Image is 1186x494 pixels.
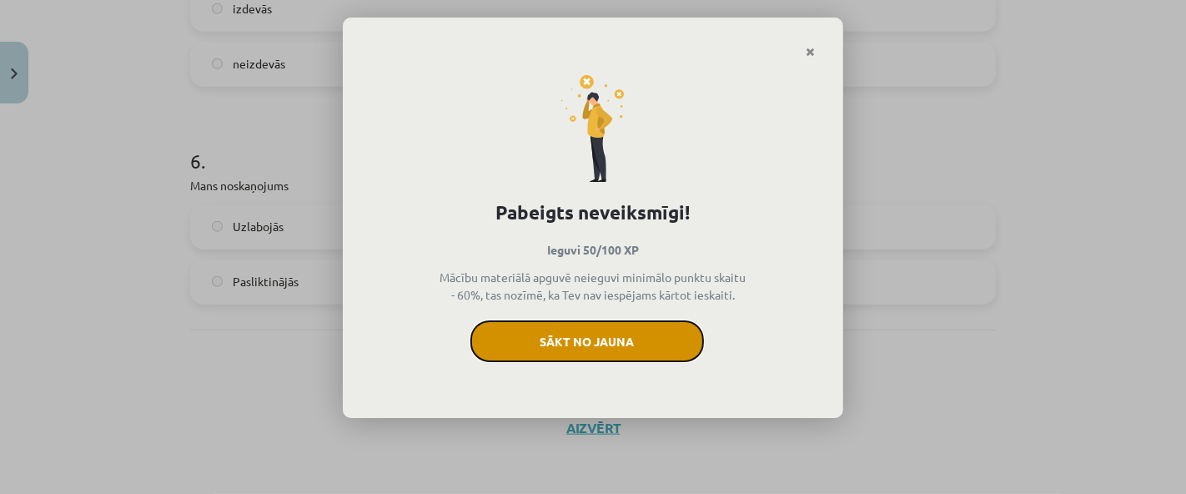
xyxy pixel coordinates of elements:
img: fail-icon-2dff40cce496c8bbe20d0877b3080013ff8af6d729d7a6e6bb932d91c467ac91.svg [561,75,625,182]
p: Mācību materiālā apguvē neieguvi minimālo punktu skaitu - 60%, tas nozīmē, ka Tev nav iespējams k... [438,269,748,304]
button: Sākt no jauna [470,320,704,362]
h1: Pabeigts neveiksmīgi! [371,199,815,227]
a: Close [796,36,825,68]
p: Ieguvi 50/100 XP [371,241,815,259]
